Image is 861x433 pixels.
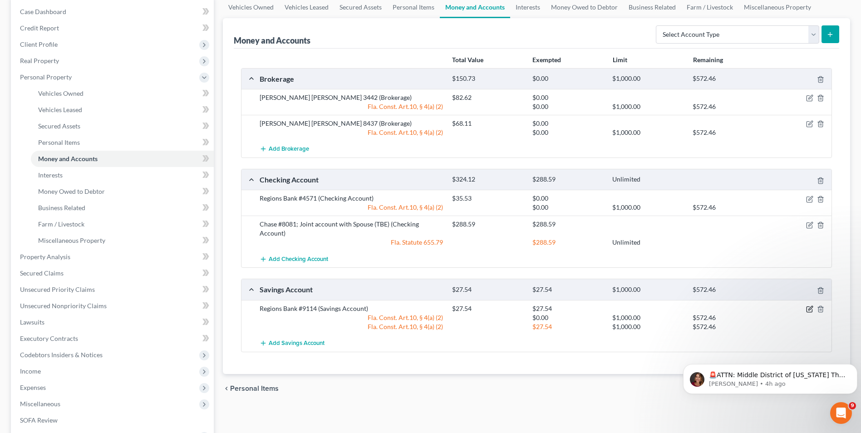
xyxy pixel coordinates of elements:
[38,155,98,162] span: Money and Accounts
[20,253,70,261] span: Property Analysis
[234,35,310,46] div: Money and Accounts
[20,285,95,293] span: Unsecured Priority Claims
[38,122,80,130] span: Secured Assets
[31,151,214,167] a: Money and Accounts
[20,8,66,15] span: Case Dashboard
[448,93,528,102] div: $82.62
[20,302,107,310] span: Unsecured Nonpriority Claims
[255,285,448,294] div: Savings Account
[269,340,325,347] span: Add Savings Account
[255,238,448,247] div: Fla. Statute 655.79
[528,238,608,247] div: $288.59
[448,285,528,294] div: $27.54
[528,175,608,184] div: $288.59
[20,384,46,391] span: Expenses
[13,249,214,265] a: Property Analysis
[608,238,688,247] div: Unlimited
[20,367,41,375] span: Income
[528,313,608,322] div: $0.00
[255,313,448,322] div: Fla. Const. Art.10, § 4(a) (2)
[448,74,528,83] div: $150.73
[849,402,856,409] span: 9
[31,183,214,200] a: Money Owed to Debtor
[255,102,448,111] div: Fla. Const. Art.10, § 4(a) (2)
[255,175,448,184] div: Checking Account
[528,128,608,137] div: $0.00
[528,102,608,111] div: $0.00
[255,220,448,238] div: Chase #8081; Joint account with Spouse (TBE) (Checking Account)
[13,412,214,428] a: SOFA Review
[528,203,608,212] div: $0.00
[528,93,608,102] div: $0.00
[20,318,44,326] span: Lawsuits
[260,251,328,267] button: Add Checking Account
[13,330,214,347] a: Executory Contracts
[528,322,608,331] div: $27.54
[452,56,483,64] strong: Total Value
[255,93,448,102] div: [PERSON_NAME] [PERSON_NAME] 3442 (Brokerage)
[20,40,58,48] span: Client Profile
[688,128,768,137] div: $572.46
[38,187,105,195] span: Money Owed to Debtor
[608,285,688,294] div: $1,000.00
[613,56,627,64] strong: Limit
[31,134,214,151] a: Personal Items
[20,351,103,359] span: Codebtors Insiders & Notices
[20,73,72,81] span: Personal Property
[31,102,214,118] a: Vehicles Leased
[13,4,214,20] a: Case Dashboard
[448,220,528,229] div: $288.59
[260,141,309,157] button: Add Brokerage
[255,203,448,212] div: Fla. Const. Art.10, § 4(a) (2)
[528,285,608,294] div: $27.54
[679,345,861,408] iframe: Intercom notifications message
[31,118,214,134] a: Secured Assets
[255,304,448,313] div: Regions Bank #9114 (Savings Account)
[255,194,448,203] div: Regions Bank #4571 (Checking Account)
[20,269,64,277] span: Secured Claims
[608,74,688,83] div: $1,000.00
[688,313,768,322] div: $572.46
[13,281,214,298] a: Unsecured Priority Claims
[38,236,105,244] span: Miscellaneous Property
[688,203,768,212] div: $572.46
[38,171,63,179] span: Interests
[608,313,688,322] div: $1,000.00
[20,400,60,408] span: Miscellaneous
[448,175,528,184] div: $324.12
[830,402,852,424] iframe: Intercom live chat
[38,89,84,97] span: Vehicles Owned
[223,385,230,392] i: chevron_left
[528,119,608,128] div: $0.00
[608,102,688,111] div: $1,000.00
[13,265,214,281] a: Secured Claims
[528,194,608,203] div: $0.00
[31,167,214,183] a: Interests
[269,146,309,153] span: Add Brokerage
[528,220,608,229] div: $288.59
[269,256,328,263] span: Add Checking Account
[255,74,448,84] div: Brokerage
[20,416,58,424] span: SOFA Review
[608,175,688,184] div: Unlimited
[230,385,279,392] span: Personal Items
[608,322,688,331] div: $1,000.00
[693,56,723,64] strong: Remaining
[31,200,214,216] a: Business Related
[13,314,214,330] a: Lawsuits
[260,335,325,352] button: Add Savings Account
[532,56,561,64] strong: Exempted
[20,335,78,342] span: Executory Contracts
[448,194,528,203] div: $35.53
[448,119,528,128] div: $68.11
[608,128,688,137] div: $1,000.00
[255,119,448,128] div: [PERSON_NAME] [PERSON_NAME] 8437 (Brokerage)
[688,102,768,111] div: $572.46
[13,20,214,36] a: Credit Report
[223,385,279,392] button: chevron_left Personal Items
[688,285,768,294] div: $572.46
